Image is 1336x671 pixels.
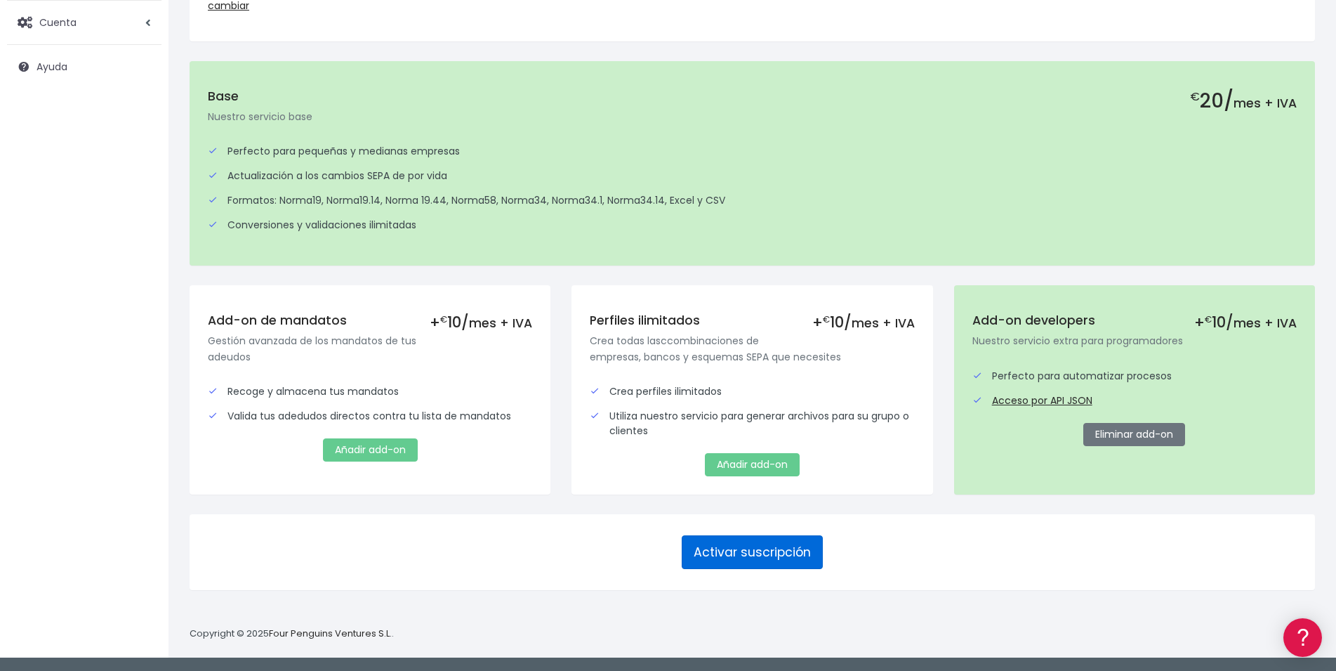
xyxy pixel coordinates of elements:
[440,313,447,325] small: €
[705,453,800,476] a: Añadir add-on
[14,337,267,351] div: Programadores
[208,193,1297,208] div: Formatos: Norma19, Norma19.14, Norma 19.44, Norma58, Norma34, Norma34.1, Norma34.14, Excel y CSV
[1194,313,1297,331] div: + 10/
[14,178,267,200] a: Formatos
[852,315,915,332] span: mes + IVA
[208,109,1297,124] p: Nuestro servicio base
[823,313,830,325] small: €
[208,169,1297,183] div: Actualización a los cambios SEPA de por vida
[208,384,532,399] div: Recoge y almacena tus mandatos
[1205,313,1212,325] small: €
[812,313,915,331] div: + 10/
[1190,88,1200,105] small: €
[14,301,267,323] a: General
[590,409,914,438] div: Utiliza nuestro servicio para generar archivos para su grupo o clientes
[14,359,267,381] a: API
[208,144,1297,159] div: Perfecto para pequeñas y medianas empresas
[14,243,267,265] a: Perfiles de empresas
[14,200,267,221] a: Problemas habituales
[1234,95,1297,112] span: mes + IVA
[323,438,418,462] a: Añadir add-on
[39,15,77,29] span: Cuenta
[972,369,1297,384] div: Perfecto para automatizar procesos
[208,333,532,365] p: Gestión avanzada de los mandatos de tus adeudos
[1083,423,1185,446] a: Eliminar add-on
[7,52,161,82] a: Ayuda
[190,627,394,641] p: Copyright © 2025 .
[208,409,532,424] div: Valida tus adedudos directos contra tu lista de mandatos
[590,333,914,365] p: Crea todas lasccombinaciones de empresas, bancos y esquemas SEPA que necesites
[14,279,267,292] div: Facturación
[14,119,267,141] a: Información general
[208,313,532,328] h5: Add-on de mandatos
[269,627,392,640] a: Four Penguins Ventures S.L.
[208,89,1297,104] h5: Base
[682,535,823,569] button: Activar suscripción
[193,405,270,418] a: POWERED BY ENCHANT
[972,333,1297,348] p: Nuestro servicio extra para programadores
[430,313,532,331] div: + 10/
[14,155,267,169] div: Convertir ficheros
[590,384,914,399] div: Crea perfiles ilimitados
[7,8,161,37] a: Cuenta
[14,98,267,111] div: Información general
[37,60,67,74] span: Ayuda
[1190,89,1297,113] h2: 20/
[208,218,1297,233] div: Conversiones y validaciones ilimitadas
[14,221,267,243] a: Videotutoriales
[992,393,1092,408] a: Acceso por API JSON
[590,313,914,328] h5: Perfiles ilimitados
[972,313,1297,328] h5: Add-on developers
[14,376,267,400] button: Contáctanos
[1234,315,1297,332] span: mes + IVA
[469,315,532,332] span: mes + IVA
